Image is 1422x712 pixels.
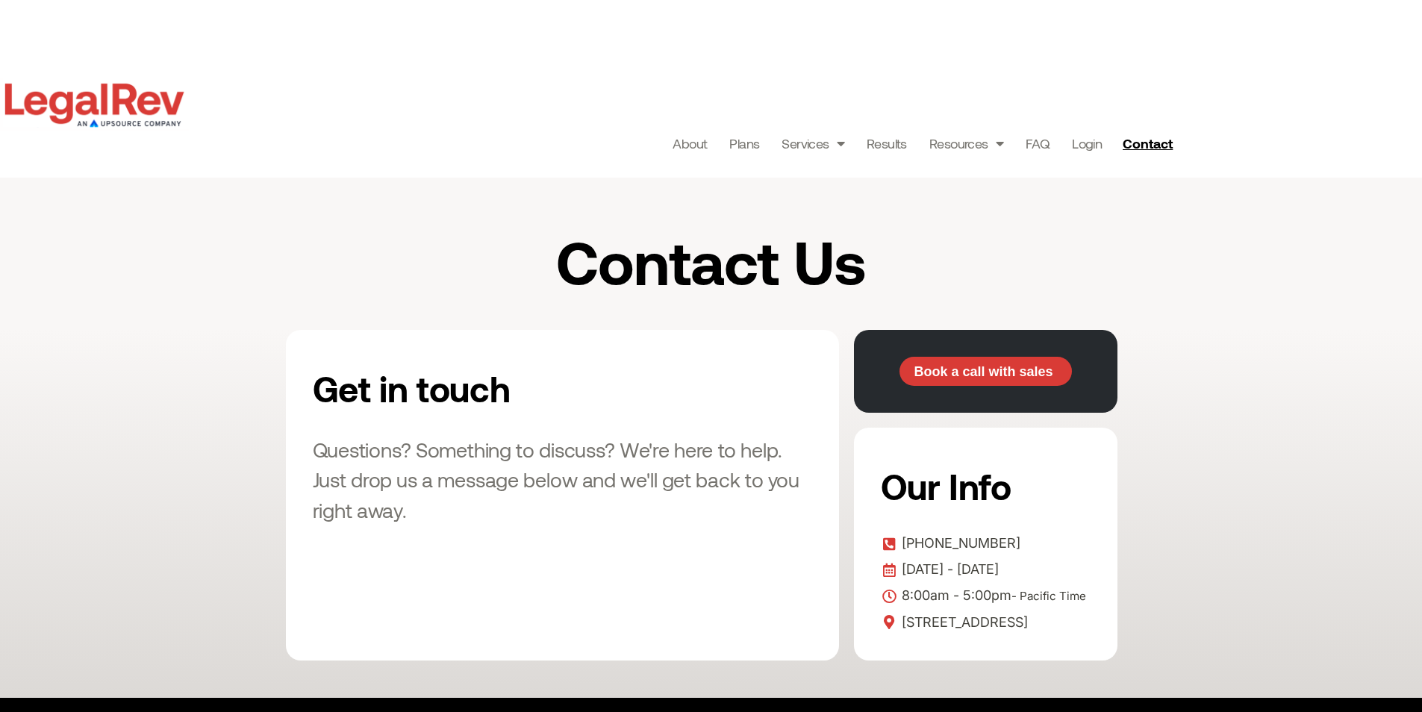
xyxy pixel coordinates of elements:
a: [PHONE_NUMBER] [881,532,1091,555]
nav: Menu [673,133,1102,154]
h2: Our Info [881,455,1086,517]
span: Contact [1123,137,1173,150]
span: [DATE] - [DATE] [898,558,999,581]
span: - Pacific Time [1011,589,1086,603]
a: Resources [929,133,1003,154]
a: Services [782,133,844,154]
span: 8:00am - 5:00pm [898,584,1086,608]
a: FAQ [1026,133,1050,154]
a: About [673,133,707,154]
a: Plans [729,133,759,154]
h2: Get in touch [313,357,662,419]
a: Book a call with sales [899,357,1072,387]
a: Login [1072,133,1102,154]
span: [STREET_ADDRESS] [898,611,1028,634]
h3: Questions? Something to discuss? We're here to help. Just drop us a message below and we'll get b... [313,434,812,525]
span: [PHONE_NUMBER] [898,532,1020,555]
a: Contact [1117,131,1182,155]
a: Results [867,133,907,154]
h1: Contact Us [414,230,1009,293]
span: Book a call with sales [914,365,1053,378]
